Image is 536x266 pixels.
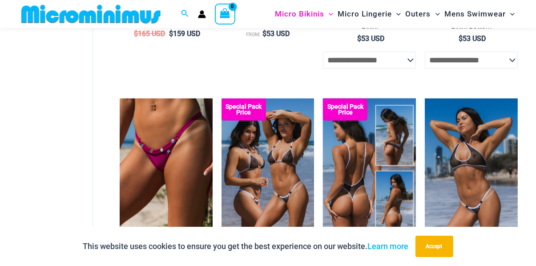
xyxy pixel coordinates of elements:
bdi: 53 USD [459,34,486,43]
img: Top Bum Pack [222,98,314,238]
span: $ [357,34,361,43]
img: Tradewinds Ink and Ivory 384 Halter 453 Micro 02 [425,98,518,238]
bdi: 165 USD [134,29,165,38]
a: Micro BikinisMenu ToggleMenu Toggle [273,3,335,25]
button: Accept [415,236,453,257]
span: Micro Bikinis [275,3,324,25]
a: Learn more [368,241,409,251]
img: Collection Pack b (1) [323,98,416,238]
span: Micro Lingerie [338,3,392,25]
a: Tradewinds Ink and Ivory 384 Halter 453 Micro 02Tradewinds Ink and Ivory 384 Halter 453 Micro 01T... [425,98,518,238]
a: Collection Pack Collection Pack b (1)Collection Pack b (1) [323,98,416,238]
span: Mens Swimwear [444,3,506,25]
img: Tight Rope Pink 4228 Thong 01 [120,98,213,238]
a: Search icon link [181,8,189,20]
a: Micro LingerieMenu ToggleMenu Toggle [335,3,403,25]
span: $ [134,29,138,38]
b: Special Pack Price [323,104,367,115]
span: Menu Toggle [392,3,401,25]
span: Menu Toggle [506,3,515,25]
bdi: 159 USD [169,29,200,38]
span: $ [169,29,173,38]
a: Account icon link [198,10,206,18]
span: $ [262,29,266,38]
span: $ [459,34,463,43]
a: Mens SwimwearMenu ToggleMenu Toggle [442,3,517,25]
bdi: 53 USD [262,29,290,38]
bdi: 53 USD [357,34,384,43]
a: Tight Rope Pink 4228 Thong 01Tight Rope Pink 4228 Thong 02Tight Rope Pink 4228 Thong 02 [120,98,213,238]
span: Menu Toggle [431,3,440,25]
img: MM SHOP LOGO FLAT [18,4,164,24]
span: Menu Toggle [324,3,333,25]
a: View Shopping Cart, empty [215,4,235,24]
p: This website uses cookies to ensure you get the best experience on our website. [83,240,409,253]
a: OutersMenu ToggleMenu Toggle [403,3,442,25]
span: From: [246,32,260,37]
nav: Site Navigation [271,1,518,27]
b: Special Pack Price [222,104,266,115]
span: Outers [406,3,431,25]
a: Top Bum Pack Top Bum Pack bTop Bum Pack b [222,98,314,238]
